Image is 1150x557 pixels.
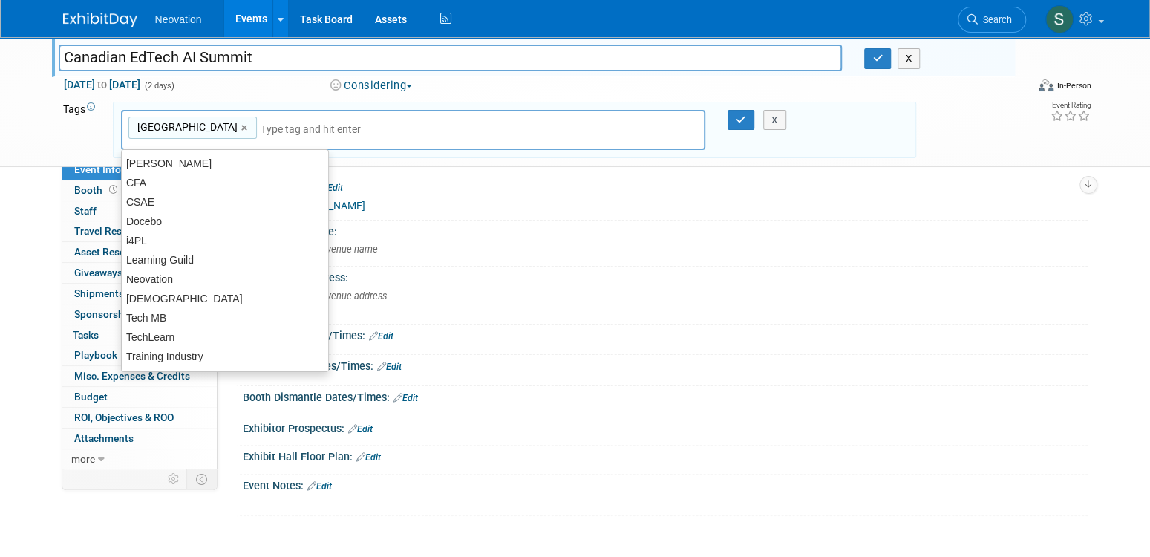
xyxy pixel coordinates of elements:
a: Attachments [62,429,217,449]
div: Tech MB [122,308,328,328]
td: Tags [63,102,99,159]
td: Personalize Event Tab Strip [161,469,187,489]
div: CFA [122,173,328,192]
div: Event Format [938,77,1091,100]
td: Toggle Event Tabs [186,469,217,489]
a: Sponsorships [62,304,217,325]
a: Travel Reservations [62,221,217,241]
span: Budget [74,391,108,403]
span: Attachments [74,432,134,444]
img: Format-Inperson.png [1039,79,1053,91]
img: Susan Hurrell [1045,5,1074,33]
a: ROI, Objectives & ROO [62,408,217,428]
span: Event Information [74,163,157,175]
div: [GEOGRAPHIC_DATA] [122,366,328,385]
a: Staff [62,201,217,221]
a: Edit [348,424,373,434]
a: Giveaways [62,263,217,283]
span: Tasks [73,329,99,341]
a: Asset Reservations [62,242,217,262]
a: Tasks [62,325,217,345]
a: Edit [307,481,332,492]
span: Sponsorships [74,308,138,320]
span: Travel Reservations [74,225,165,237]
a: Event Information [62,160,217,180]
span: Shipments [74,287,124,299]
div: Event Website: [243,176,1088,195]
a: Shipments [62,284,217,304]
span: ROI, Objectives & ROO [74,411,174,423]
span: Staff [74,205,97,217]
input: Type tag and hit enter [261,122,468,137]
div: Event Venue Name: [243,221,1088,239]
span: Giveaways [74,267,122,278]
div: i4PL [122,231,328,250]
button: Considering [325,78,418,94]
div: [PERSON_NAME] [122,154,328,173]
div: Exhibit Hall Dates/Times: [243,325,1088,344]
a: Edit [318,183,343,193]
div: Learning Guild [122,250,328,270]
a: Edit [356,452,381,463]
div: Exhibitor Prospectus: [243,417,1088,437]
span: Misc. Expenses & Credits [74,370,190,382]
button: X [763,110,786,131]
div: Booth Dismantle Dates/Times: [243,386,1088,405]
a: more [62,449,217,469]
span: Booth [74,184,120,196]
span: [GEOGRAPHIC_DATA] [134,120,238,134]
a: Edit [369,331,393,342]
div: CSAE [122,192,328,212]
div: Docebo [122,212,328,231]
div: Neovation [122,270,328,289]
button: X [898,48,921,69]
a: Misc. Expenses & Credits [62,366,217,386]
div: Event Venue Address: [243,267,1088,285]
span: more [71,453,95,465]
div: Booth Set-up Dates/Times: [243,355,1088,374]
div: In-Person [1056,80,1091,91]
span: (2 days) [143,81,174,91]
a: Budget [62,387,217,407]
span: [DATE] [DATE] [63,78,141,91]
div: Exhibit Hall Floor Plan: [243,446,1088,465]
a: Edit [377,362,402,372]
a: Search [958,7,1026,33]
div: Training Industry [122,347,328,366]
a: Edit [393,393,418,403]
div: Event Notes: [243,475,1088,494]
span: Neovation [155,13,202,25]
span: to [95,79,109,91]
a: Playbook [62,345,217,365]
a: Booth [62,180,217,201]
a: × [241,120,251,137]
span: Asset Reservations [74,246,163,258]
img: ExhibitDay [63,13,137,27]
div: TechLearn [122,328,328,347]
span: Playbook [74,349,117,361]
div: [DEMOGRAPHIC_DATA] [122,289,328,308]
span: Booth not reserved yet [106,184,120,195]
span: Search [978,14,1012,25]
div: Event Rating [1050,102,1090,109]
